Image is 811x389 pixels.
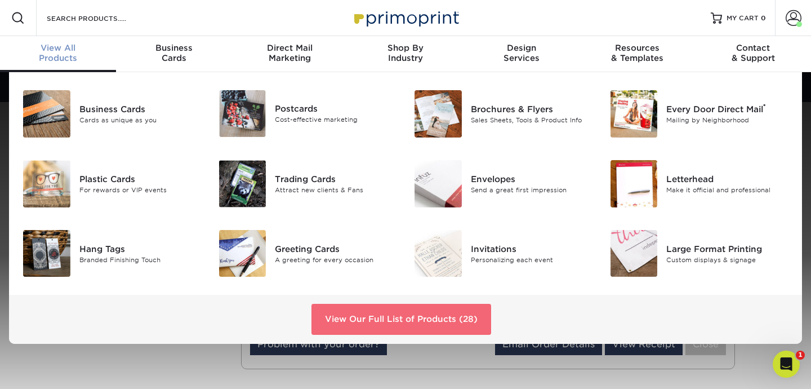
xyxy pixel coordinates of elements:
[23,230,70,277] img: Hang Tags
[415,160,462,207] img: Envelopes
[773,351,800,378] iframe: Intercom live chat
[79,103,202,116] div: Business Cards
[415,230,462,277] img: Invitations
[414,156,593,212] a: Envelopes Envelopes Send a great first impression
[580,36,696,72] a: Resources& Templates
[23,156,202,212] a: Plastic Cards Plastic Cards For rewards or VIP events
[666,173,788,185] div: Letterhead
[666,116,788,125] div: Mailing by Neighborhood
[464,43,580,63] div: Services
[79,173,202,185] div: Plastic Cards
[610,226,789,282] a: Large Format Printing Large Format Printing Custom displays & signage
[471,103,593,116] div: Brochures & Flyers
[231,43,347,63] div: Marketing
[79,185,202,194] div: For rewards or VIP events
[666,185,788,194] div: Make it official and professional
[347,43,464,53] span: Shop By
[219,160,266,207] img: Trading Cards
[219,230,266,277] img: Greeting Cards
[666,242,788,255] div: Large Format Printing
[415,90,462,138] img: Brochures & Flyers
[79,255,202,264] div: Branded Finishing Touch
[347,36,464,72] a: Shop ByIndustry
[219,156,398,212] a: Trading Cards Trading Cards Attract new clients & Fans
[116,36,232,72] a: BusinessCards
[763,103,766,110] sup: ®
[580,43,696,63] div: & Templates
[275,103,397,115] div: Postcards
[471,116,593,125] div: Sales Sheets, Tools & Product Info
[231,43,347,53] span: Direct Mail
[611,160,658,207] img: Letterhead
[275,255,397,264] div: A greeting for every occasion
[349,6,462,30] img: Primoprint
[275,173,397,185] div: Trading Cards
[761,14,766,22] span: 0
[666,255,788,264] div: Custom displays & signage
[471,255,593,264] div: Personalizing each event
[666,103,788,116] div: Every Door Direct Mail
[727,14,759,23] span: MY CART
[796,351,805,360] span: 1
[79,116,202,125] div: Cards as unique as you
[464,36,580,72] a: DesignServices
[23,160,70,207] img: Plastic Cards
[116,43,232,63] div: Cards
[610,86,789,142] a: Every Door Direct Mail Every Door Direct Mail® Mailing by Neighborhood
[347,43,464,63] div: Industry
[79,242,202,255] div: Hang Tags
[695,36,811,72] a: Contact& Support
[580,43,696,53] span: Resources
[611,230,658,277] img: Large Format Printing
[275,185,397,194] div: Attract new clients & Fans
[311,304,491,334] a: View Our Full List of Products (28)
[23,86,202,142] a: Business Cards Business Cards Cards as unique as you
[275,242,397,255] div: Greeting Cards
[23,90,70,138] img: Business Cards
[695,43,811,63] div: & Support
[116,43,232,53] span: Business
[464,43,580,53] span: Design
[23,226,202,282] a: Hang Tags Hang Tags Branded Finishing Touch
[46,11,155,25] input: SEARCH PRODUCTS.....
[219,226,398,282] a: Greeting Cards Greeting Cards A greeting for every occasion
[414,226,593,282] a: Invitations Invitations Personalizing each event
[414,86,593,142] a: Brochures & Flyers Brochures & Flyers Sales Sheets, Tools & Product Info
[471,173,593,185] div: Envelopes
[695,43,811,53] span: Contact
[231,36,347,72] a: Direct MailMarketing
[275,115,397,125] div: Cost-effective marketing
[471,185,593,194] div: Send a great first impression
[610,156,789,212] a: Letterhead Letterhead Make it official and professional
[611,90,658,138] img: Every Door Direct Mail
[219,90,266,137] img: Postcards
[219,86,398,142] a: Postcards Postcards Cost-effective marketing
[471,242,593,255] div: Invitations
